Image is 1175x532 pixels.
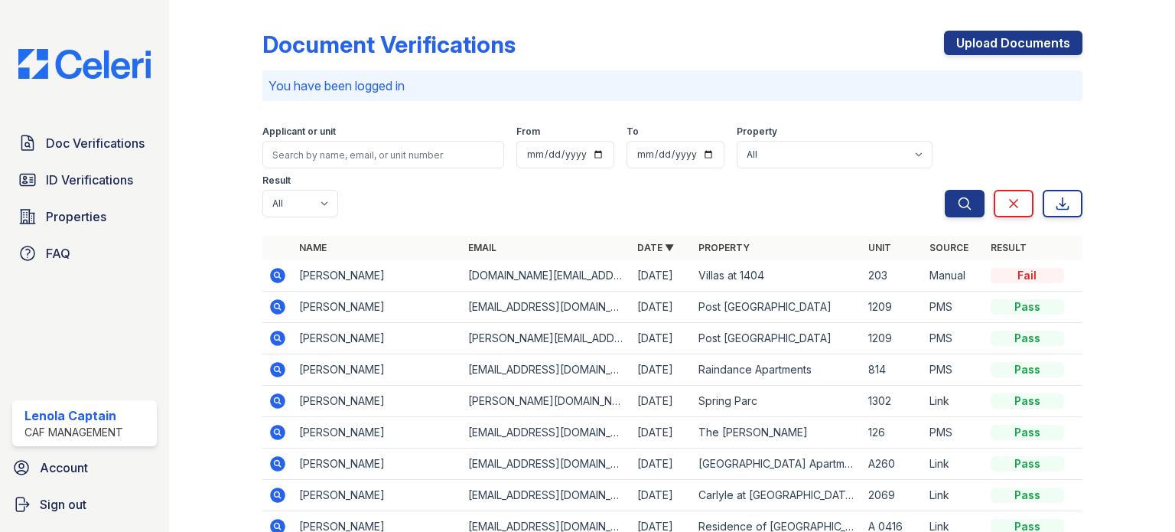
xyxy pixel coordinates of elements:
td: [PERSON_NAME] [293,260,462,292]
span: Sign out [40,495,86,514]
td: [PERSON_NAME][EMAIL_ADDRESS][DOMAIN_NAME] [462,323,631,354]
div: Pass [991,362,1064,377]
td: 1209 [862,323,923,354]
a: Unit [868,242,891,253]
td: [EMAIL_ADDRESS][DOMAIN_NAME] [462,449,631,480]
td: [PERSON_NAME] [293,417,462,449]
a: Name [299,242,327,253]
td: Post [GEOGRAPHIC_DATA] [692,323,861,354]
a: Email [468,242,496,253]
div: CAF Management [24,425,123,440]
td: PMS [923,417,985,449]
td: [DATE] [631,260,692,292]
td: [DATE] [631,480,692,511]
label: Applicant or unit [262,126,336,138]
td: A260 [862,449,923,480]
div: Pass [991,331,1064,346]
td: 126 [862,417,923,449]
a: Doc Verifications [12,128,157,158]
td: The [PERSON_NAME] [692,417,861,449]
td: Post [GEOGRAPHIC_DATA] [692,292,861,323]
span: ID Verifications [46,171,133,189]
a: ID Verifications [12,165,157,195]
td: [EMAIL_ADDRESS][DOMAIN_NAME] [462,417,631,449]
span: Doc Verifications [46,134,145,152]
span: Account [40,459,88,477]
td: Carlyle at [GEOGRAPHIC_DATA] [692,480,861,511]
input: Search by name, email, or unit number [262,141,504,168]
td: [PERSON_NAME] [293,386,462,417]
td: 814 [862,354,923,386]
label: To [627,126,639,138]
a: Properties [12,201,157,232]
td: Spring Parc [692,386,861,417]
p: You have been logged in [269,77,1076,95]
td: [DATE] [631,449,692,480]
td: [PERSON_NAME] [293,292,462,323]
td: [DATE] [631,292,692,323]
div: Document Verifications [262,31,516,58]
td: 1209 [862,292,923,323]
td: [PERSON_NAME] [293,354,462,386]
span: Properties [46,207,106,226]
td: [DOMAIN_NAME][EMAIL_ADDRESS][DOMAIN_NAME] [462,260,631,292]
a: Sign out [6,489,163,520]
div: Pass [991,488,1064,503]
td: PMS [923,292,985,323]
td: [PERSON_NAME][DOMAIN_NAME][EMAIL_ADDRESS][DOMAIN_NAME] [462,386,631,417]
div: Pass [991,393,1064,409]
label: From [516,126,540,138]
a: Result [991,242,1027,253]
td: Raindance Apartments [692,354,861,386]
div: Pass [991,299,1064,315]
td: [DATE] [631,323,692,354]
td: [DATE] [631,417,692,449]
td: [GEOGRAPHIC_DATA] Apartments [692,449,861,480]
td: 2069 [862,480,923,511]
td: 203 [862,260,923,292]
td: [PERSON_NAME] [293,449,462,480]
a: FAQ [12,238,157,269]
a: Upload Documents [944,31,1082,55]
div: Lenola Captain [24,406,123,425]
td: 1302 [862,386,923,417]
td: [PERSON_NAME] [293,323,462,354]
div: Pass [991,425,1064,440]
td: Link [923,480,985,511]
td: [DATE] [631,354,692,386]
a: Account [6,452,163,483]
a: Property [698,242,750,253]
label: Property [737,126,777,138]
td: Link [923,449,985,480]
td: PMS [923,354,985,386]
td: [EMAIL_ADDRESS][DOMAIN_NAME] [462,480,631,511]
div: Fail [991,268,1064,283]
td: [DATE] [631,386,692,417]
td: [EMAIL_ADDRESS][DOMAIN_NAME] [462,292,631,323]
span: FAQ [46,244,70,263]
a: Date ▼ [637,242,674,253]
td: Villas at 1404 [692,260,861,292]
td: Link [923,386,985,417]
a: Source [929,242,968,253]
td: Manual [923,260,985,292]
img: CE_Logo_Blue-a8612792a0a2168367f1c8372b55b34899dd931a85d93a1a3d3e32e68fde9ad4.png [6,49,163,79]
div: Pass [991,456,1064,472]
label: Result [262,175,291,187]
td: [EMAIL_ADDRESS][DOMAIN_NAME] [462,354,631,386]
td: [PERSON_NAME] [293,480,462,511]
td: PMS [923,323,985,354]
